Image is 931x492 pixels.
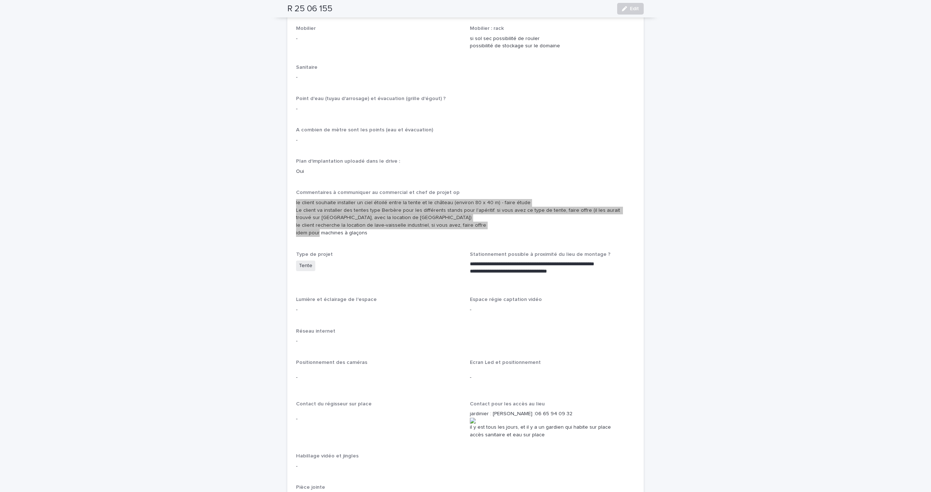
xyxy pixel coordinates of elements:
[287,4,332,14] h2: R 25 06 155
[296,337,635,345] p: -
[296,463,635,470] p: -
[296,65,317,70] span: Sanitaire
[630,6,639,11] span: Edit
[296,252,333,257] span: Type de projet
[470,26,504,31] span: Mobilier : rack
[296,485,325,490] span: Pièce jointe
[296,261,315,271] span: Tente
[296,374,461,381] p: -
[296,453,359,459] span: Habillage vidéo et jingles
[296,127,433,132] span: A combien de mètre sont les points (eau et évacuation)
[470,360,541,365] span: Ecran Led et positionnement
[296,168,461,175] p: Oui
[296,96,446,101] span: Point d'eau (tuyau d'arrosage) et évacuation (grille d'égout) ?
[296,190,460,195] span: Commentaires à communiquer au commercial et chef de projet op
[296,159,400,164] span: Plan d'implantation uploadé dans le drive :
[470,374,635,381] p: -
[296,329,335,334] span: Réseau internet
[470,252,611,257] span: Stationnement possible à proximité du lieu de montage ?
[470,418,635,424] img: actions-icon.png
[535,411,572,416] onoff-telecom-ce-phone-number-wrapper: 06 65 94 09 32
[296,105,461,113] p: -
[470,35,635,50] p: si sol sec possibilité de rouler possibilité de stockage sur le domaine
[470,306,635,314] p: -
[296,415,461,423] p: -
[296,26,316,31] span: Mobilier
[296,360,367,365] span: Positionnement des caméras
[470,410,635,439] p: jardinier : [PERSON_NAME] : il y est tous les jours, et il y a un gardien qui habite sur place ac...
[296,136,635,144] p: -
[296,74,635,81] p: -
[470,401,545,406] span: Contact pour les accès au lieu
[470,297,542,302] span: Espace régie captation vidéo
[296,306,461,314] p: -
[296,35,461,43] p: -
[296,199,635,237] p: le client souhaite installer un ciel étoilé entre la tente et le château (environ 80 x 40 m) - fa...
[296,297,377,302] span: Lumière et éclairage de l'espace
[296,401,372,406] span: Contact du régisseur sur place
[617,3,644,15] button: Edit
